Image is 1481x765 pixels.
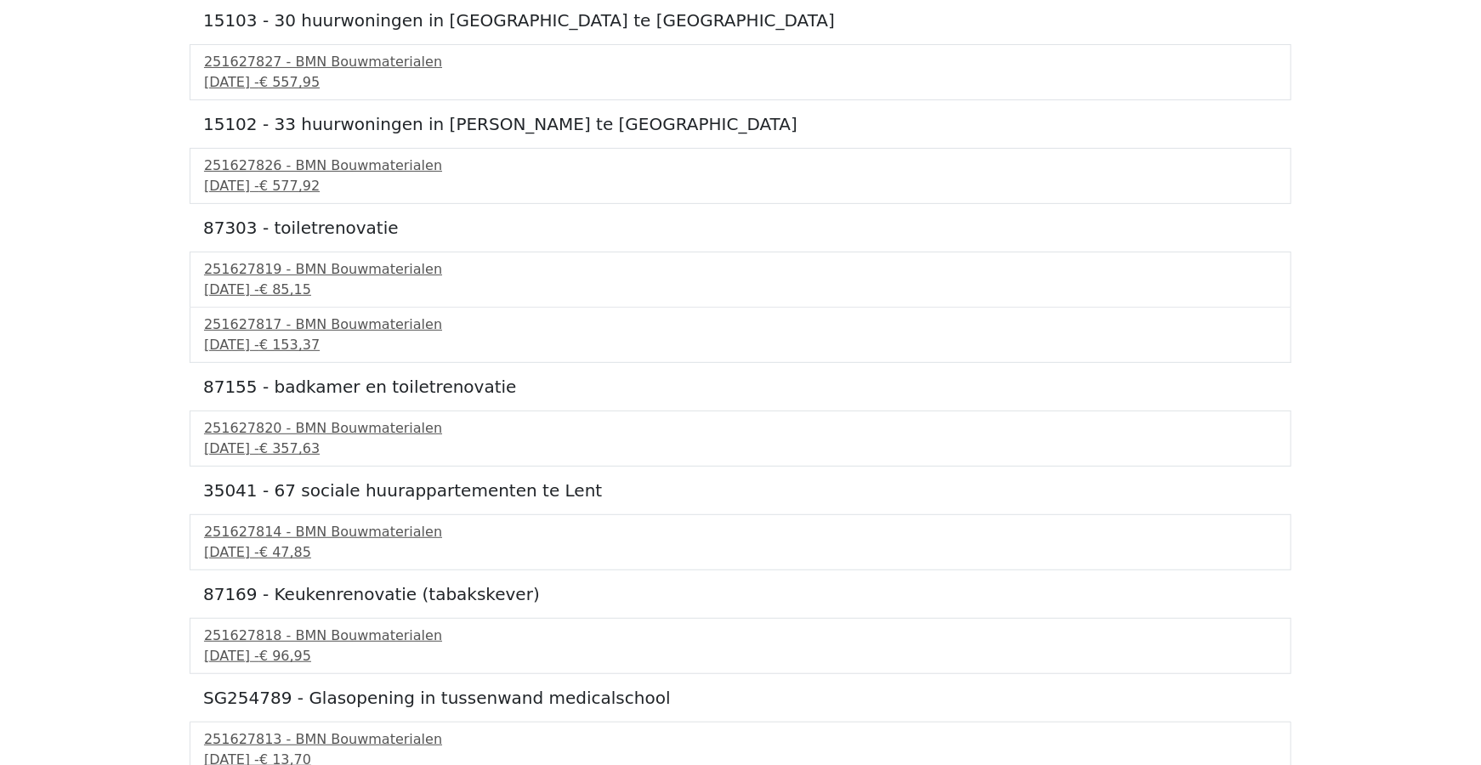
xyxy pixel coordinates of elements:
[204,72,1277,93] div: [DATE] -
[203,10,1278,31] h5: 15103 - 30 huurwoningen in [GEOGRAPHIC_DATA] te [GEOGRAPHIC_DATA]
[203,218,1278,238] h5: 87303 - toiletrenovatie
[204,156,1277,176] div: 251627826 - BMN Bouwmaterialen
[204,542,1277,563] div: [DATE] -
[204,259,1277,280] div: 251627819 - BMN Bouwmaterialen
[204,156,1277,196] a: 251627826 - BMN Bouwmaterialen[DATE] -€ 577,92
[204,314,1277,355] a: 251627817 - BMN Bouwmaterialen[DATE] -€ 153,37
[203,688,1278,708] h5: SG254789 - Glasopening in tussenwand medicalschool
[204,522,1277,563] a: 251627814 - BMN Bouwmaterialen[DATE] -€ 47,85
[204,646,1277,666] div: [DATE] -
[204,335,1277,355] div: [DATE] -
[204,626,1277,646] div: 251627818 - BMN Bouwmaterialen
[204,314,1277,335] div: 251627817 - BMN Bouwmaterialen
[203,114,1278,134] h5: 15102 - 33 huurwoningen in [PERSON_NAME] te [GEOGRAPHIC_DATA]
[259,337,320,353] span: € 153,37
[259,440,320,456] span: € 357,63
[204,280,1277,300] div: [DATE] -
[204,52,1277,72] div: 251627827 - BMN Bouwmaterialen
[204,729,1277,750] div: 251627813 - BMN Bouwmaterialen
[259,178,320,194] span: € 577,92
[204,439,1277,459] div: [DATE] -
[259,648,311,664] span: € 96,95
[259,281,311,297] span: € 85,15
[203,584,1278,604] h5: 87169 - Keukenrenovatie (tabakskever)
[204,418,1277,459] a: 251627820 - BMN Bouwmaterialen[DATE] -€ 357,63
[204,626,1277,666] a: 251627818 - BMN Bouwmaterialen[DATE] -€ 96,95
[204,52,1277,93] a: 251627827 - BMN Bouwmaterialen[DATE] -€ 557,95
[204,418,1277,439] div: 251627820 - BMN Bouwmaterialen
[203,480,1278,501] h5: 35041 - 67 sociale huurappartementen te Lent
[203,377,1278,397] h5: 87155 - badkamer en toiletrenovatie
[204,259,1277,300] a: 251627819 - BMN Bouwmaterialen[DATE] -€ 85,15
[259,74,320,90] span: € 557,95
[204,522,1277,542] div: 251627814 - BMN Bouwmaterialen
[259,544,311,560] span: € 47,85
[204,176,1277,196] div: [DATE] -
